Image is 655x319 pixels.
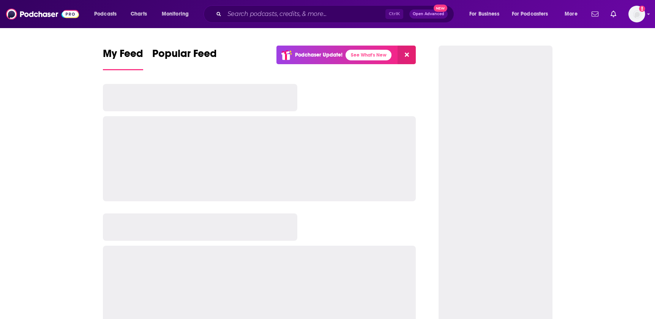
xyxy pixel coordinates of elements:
button: Open AdvancedNew [409,9,448,19]
span: New [434,5,447,12]
a: Show notifications dropdown [589,8,601,21]
a: Charts [126,8,152,20]
button: open menu [156,8,199,20]
div: Search podcasts, credits, & more... [211,5,461,23]
span: Podcasts [94,9,117,19]
span: For Podcasters [512,9,548,19]
a: Popular Feed [152,47,217,70]
span: Monitoring [162,9,189,19]
p: Podchaser Update! [295,52,342,58]
a: See What's New [346,50,391,60]
span: More [565,9,578,19]
span: Open Advanced [413,12,444,16]
a: Show notifications dropdown [608,8,619,21]
span: Ctrl K [385,9,403,19]
img: Podchaser - Follow, Share and Rate Podcasts [6,7,79,21]
span: For Business [469,9,499,19]
button: open menu [559,8,587,20]
span: Logged in as Shift_2 [628,6,645,22]
input: Search podcasts, credits, & more... [224,8,385,20]
a: My Feed [103,47,143,70]
button: open menu [464,8,509,20]
svg: Add a profile image [639,6,645,12]
img: User Profile [628,6,645,22]
span: My Feed [103,47,143,65]
button: open menu [507,8,559,20]
button: Show profile menu [628,6,645,22]
button: open menu [89,8,126,20]
span: Popular Feed [152,47,217,65]
span: Charts [131,9,147,19]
